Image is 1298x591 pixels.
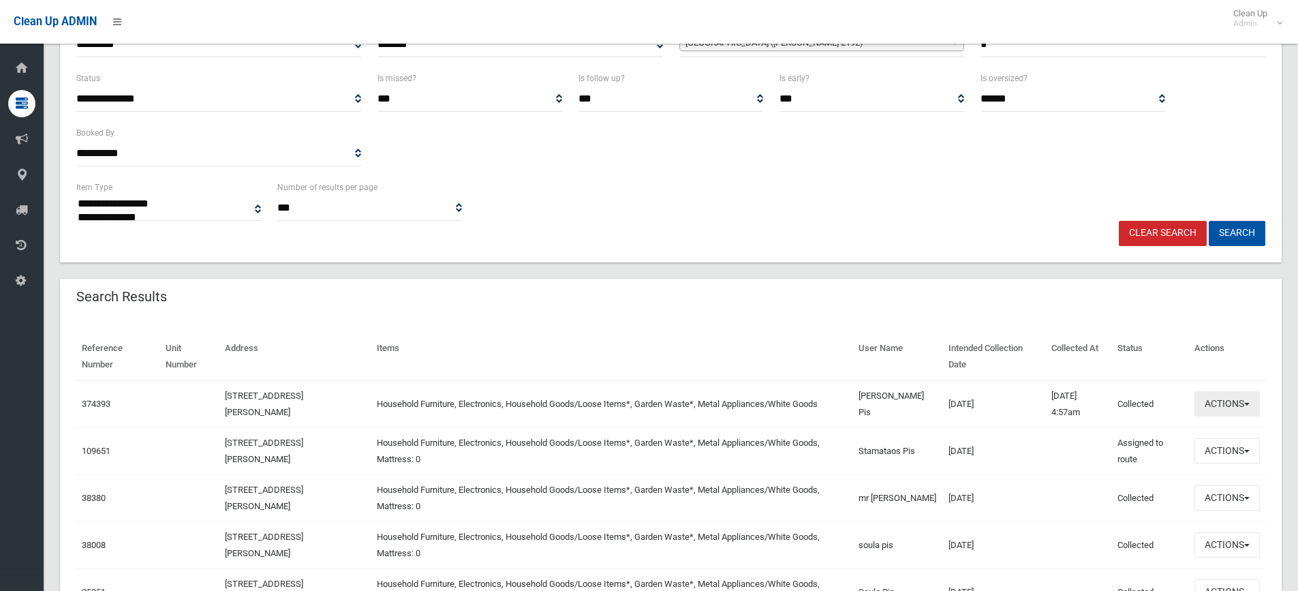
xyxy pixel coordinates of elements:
[943,333,1046,380] th: Intended Collection Date
[1046,380,1112,428] td: [DATE] 4:57am
[1209,221,1265,246] button: Search
[76,71,100,86] label: Status
[371,427,853,474] td: Household Furniture, Electronics, Household Goods/Loose Items*, Garden Waste*, Metal Appliances/W...
[14,15,97,28] span: Clean Up ADMIN
[76,180,112,195] label: Item Type
[1194,532,1260,558] button: Actions
[60,284,183,310] header: Search Results
[853,333,943,380] th: User Name
[943,427,1046,474] td: [DATE]
[225,391,303,417] a: [STREET_ADDRESS][PERSON_NAME]
[1194,391,1260,416] button: Actions
[82,493,106,503] a: 38380
[225,532,303,558] a: [STREET_ADDRESS][PERSON_NAME]
[371,333,853,380] th: Items
[82,446,110,456] a: 109651
[225,485,303,511] a: [STREET_ADDRESS][PERSON_NAME]
[1194,485,1260,511] button: Actions
[377,71,416,86] label: Is missed?
[943,474,1046,521] td: [DATE]
[853,474,943,521] td: mr [PERSON_NAME]
[943,521,1046,569] td: [DATE]
[1194,438,1260,464] button: Actions
[853,380,943,428] td: [PERSON_NAME] Pis
[371,474,853,521] td: Household Furniture, Electronics, Household Goods/Loose Items*, Garden Waste*, Metal Appliances/W...
[1046,333,1112,380] th: Collected At
[578,71,625,86] label: Is follow up?
[1233,18,1267,29] small: Admin
[980,71,1027,86] label: Is oversized?
[371,521,853,569] td: Household Furniture, Electronics, Household Goods/Loose Items*, Garden Waste*, Metal Appliances/W...
[82,399,110,409] a: 374393
[779,71,809,86] label: Is early?
[219,333,371,380] th: Address
[82,540,106,550] a: 38008
[853,427,943,474] td: Stamataos Pis
[853,521,943,569] td: soula pis
[943,380,1046,428] td: [DATE]
[1112,521,1189,569] td: Collected
[371,380,853,428] td: Household Furniture, Electronics, Household Goods/Loose Items*, Garden Waste*, Metal Appliances/W...
[225,438,303,464] a: [STREET_ADDRESS][PERSON_NAME]
[1189,333,1265,380] th: Actions
[1226,8,1281,29] span: Clean Up
[1112,333,1189,380] th: Status
[1112,474,1189,521] td: Collected
[160,333,219,380] th: Unit Number
[277,180,377,195] label: Number of results per page
[1119,221,1207,246] a: Clear Search
[76,333,160,380] th: Reference Number
[1112,427,1189,474] td: Assigned to route
[1112,380,1189,428] td: Collected
[76,125,114,140] label: Booked By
